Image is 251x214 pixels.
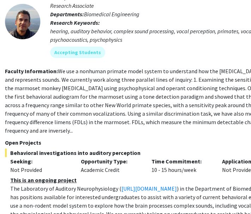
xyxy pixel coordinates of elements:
[81,157,141,166] p: Opportunity Type:
[10,157,70,166] p: Seeking:
[50,11,84,18] b: Departments:
[10,185,121,192] span: The Laboratory of Auditory Neurophysiology (
[5,68,58,75] b: Faculty Information:
[5,182,30,209] iframe: Chat
[146,157,217,174] div: 10 - 15 hours/week
[10,177,77,184] u: This is an ongoing project
[50,19,100,26] b: Research Keywords:
[151,157,211,166] p: Time Commitment:
[50,47,105,58] mat-chip: Accepting Students
[10,166,70,174] div: Not Provided
[84,11,139,18] span: Biomedical Engineering
[121,185,177,192] a: [URL][DOMAIN_NAME]
[76,157,146,174] div: Academic Credit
